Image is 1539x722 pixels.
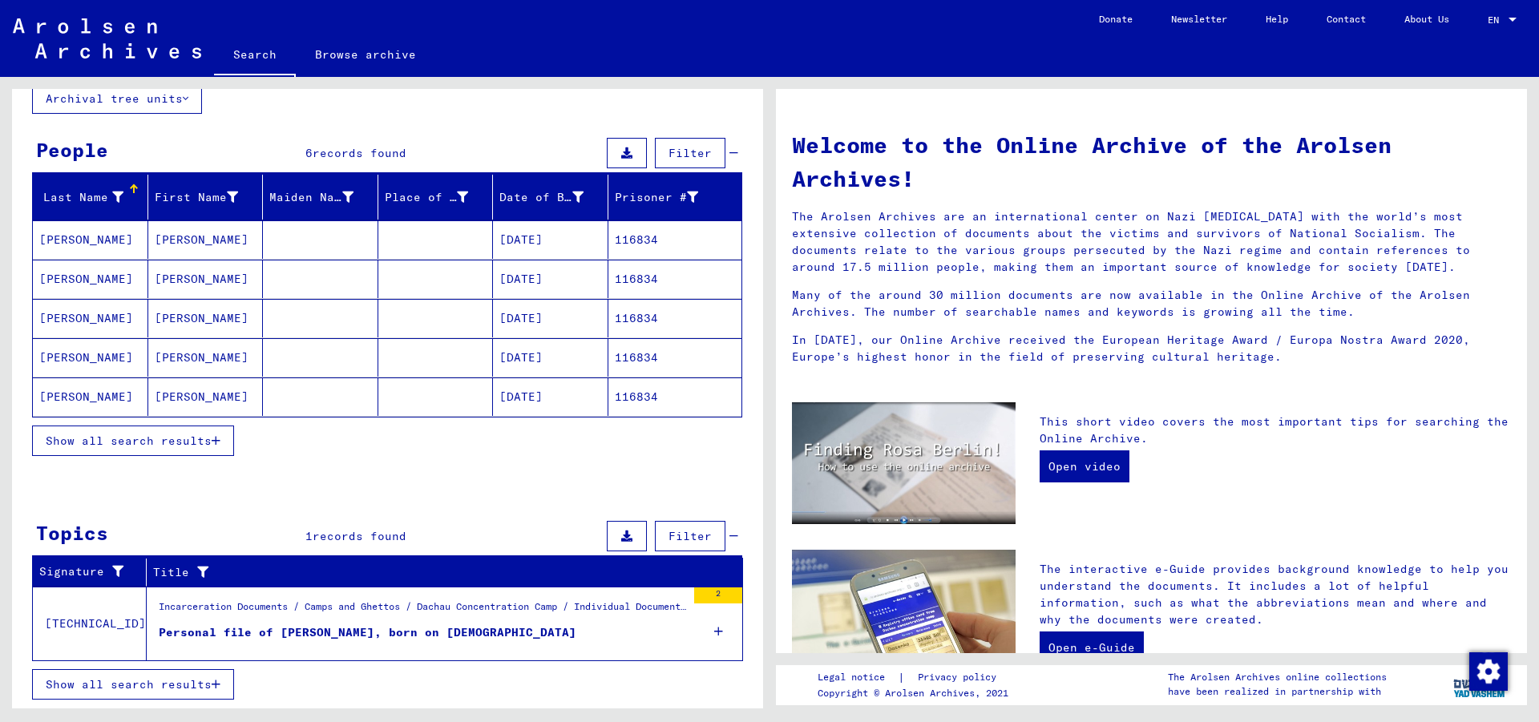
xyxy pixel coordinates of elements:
[39,184,147,210] div: Last Name
[39,189,123,206] div: Last Name
[792,208,1511,276] p: The Arolsen Archives are an international center on Nazi [MEDICAL_DATA] with the world’s most ext...
[33,220,148,259] mat-cell: [PERSON_NAME]
[493,338,608,377] mat-cell: [DATE]
[155,189,239,206] div: First Name
[39,559,146,585] div: Signature
[792,287,1511,321] p: Many of the around 30 million documents are now available in the Online Archive of the Arolsen Ar...
[669,529,712,543] span: Filter
[493,260,608,298] mat-cell: [DATE]
[36,135,108,164] div: People
[608,299,742,337] mat-cell: 116834
[378,175,494,220] mat-header-cell: Place of Birth
[33,260,148,298] mat-cell: [PERSON_NAME]
[385,189,469,206] div: Place of Birth
[1168,670,1387,684] p: The Arolsen Archives online collections
[792,128,1511,196] h1: Welcome to the Online Archive of the Arolsen Archives!
[694,587,742,603] div: 2
[46,434,212,448] span: Show all search results
[385,184,493,210] div: Place of Birth
[263,175,378,220] mat-header-cell: Maiden Name
[608,338,742,377] mat-cell: 116834
[33,175,148,220] mat-header-cell: Last Name
[655,138,725,168] button: Filter
[669,146,712,160] span: Filter
[1040,631,1144,664] a: Open e-Guide
[1040,413,1511,447] p: This short video covers the most important tips for searching the Online Archive.
[499,184,608,210] div: Date of Birth
[46,677,212,692] span: Show all search results
[36,518,108,547] div: Topics
[792,550,1016,699] img: eguide.jpg
[615,184,723,210] div: Prisoner #
[493,377,608,416] mat-cell: [DATE]
[608,260,742,298] mat-cell: 116834
[39,563,126,580] div: Signature
[792,402,1016,524] img: video.jpg
[493,175,608,220] mat-header-cell: Date of Birth
[33,377,148,416] mat-cell: [PERSON_NAME]
[32,669,234,700] button: Show all search results
[313,146,406,160] span: records found
[148,175,264,220] mat-header-cell: First Name
[615,189,699,206] div: Prisoner #
[493,220,608,259] mat-cell: [DATE]
[1450,664,1510,704] img: yv_logo.png
[1168,684,1387,699] p: have been realized in partnership with
[159,599,686,622] div: Incarceration Documents / Camps and Ghettos / Dachau Concentration Camp / Individual Documents [G...
[499,189,584,206] div: Date of Birth
[608,220,742,259] mat-cell: 116834
[214,35,296,77] a: Search
[148,338,264,377] mat-cell: [PERSON_NAME]
[818,669,898,686] a: Legal notice
[148,220,264,259] mat-cell: [PERSON_NAME]
[153,564,703,581] div: Title
[313,529,406,543] span: records found
[148,299,264,337] mat-cell: [PERSON_NAME]
[159,624,576,641] div: Personal file of [PERSON_NAME], born on [DEMOGRAPHIC_DATA]
[493,299,608,337] mat-cell: [DATE]
[32,426,234,456] button: Show all search results
[305,529,313,543] span: 1
[153,559,723,585] div: Title
[818,669,1016,686] div: |
[148,377,264,416] mat-cell: [PERSON_NAME]
[305,146,313,160] span: 6
[296,35,435,74] a: Browse archive
[33,299,148,337] mat-cell: [PERSON_NAME]
[269,184,378,210] div: Maiden Name
[1040,450,1129,482] a: Open video
[148,260,264,298] mat-cell: [PERSON_NAME]
[655,521,725,551] button: Filter
[13,18,201,58] img: Arolsen_neg.svg
[33,587,147,660] td: [TECHNICAL_ID]
[818,686,1016,700] p: Copyright © Arolsen Archives, 2021
[1469,652,1508,691] img: Change consent
[1040,561,1511,628] p: The interactive e-Guide provides background knowledge to help you understand the documents. It in...
[905,669,1016,686] a: Privacy policy
[155,184,263,210] div: First Name
[608,175,742,220] mat-header-cell: Prisoner #
[269,189,353,206] div: Maiden Name
[33,338,148,377] mat-cell: [PERSON_NAME]
[608,377,742,416] mat-cell: 116834
[792,332,1511,365] p: In [DATE], our Online Archive received the European Heritage Award / Europa Nostra Award 2020, Eu...
[32,83,202,114] button: Archival tree units
[1488,14,1505,26] span: EN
